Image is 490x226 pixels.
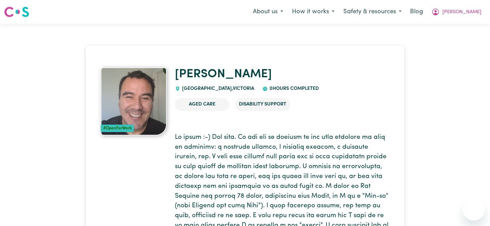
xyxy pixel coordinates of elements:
iframe: Button to launch messaging window [463,199,485,221]
span: 0 hours completed [268,86,319,91]
a: Careseekers logo [4,4,29,20]
div: #OpenForWork [101,125,134,132]
button: Safety & resources [339,5,406,19]
button: About us [248,5,288,19]
a: Daniel's profile picture'#OpenForWork [101,67,167,135]
button: How it works [288,5,339,19]
li: Aged Care [175,98,229,111]
img: Careseekers logo [4,6,29,18]
a: [PERSON_NAME] [175,68,272,80]
a: Blog [406,4,427,19]
span: [PERSON_NAME] [442,9,481,16]
span: [GEOGRAPHIC_DATA] , Victoria [180,86,254,91]
button: My Account [427,5,486,19]
img: Daniel [101,67,167,135]
li: Disability Support [235,98,290,111]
